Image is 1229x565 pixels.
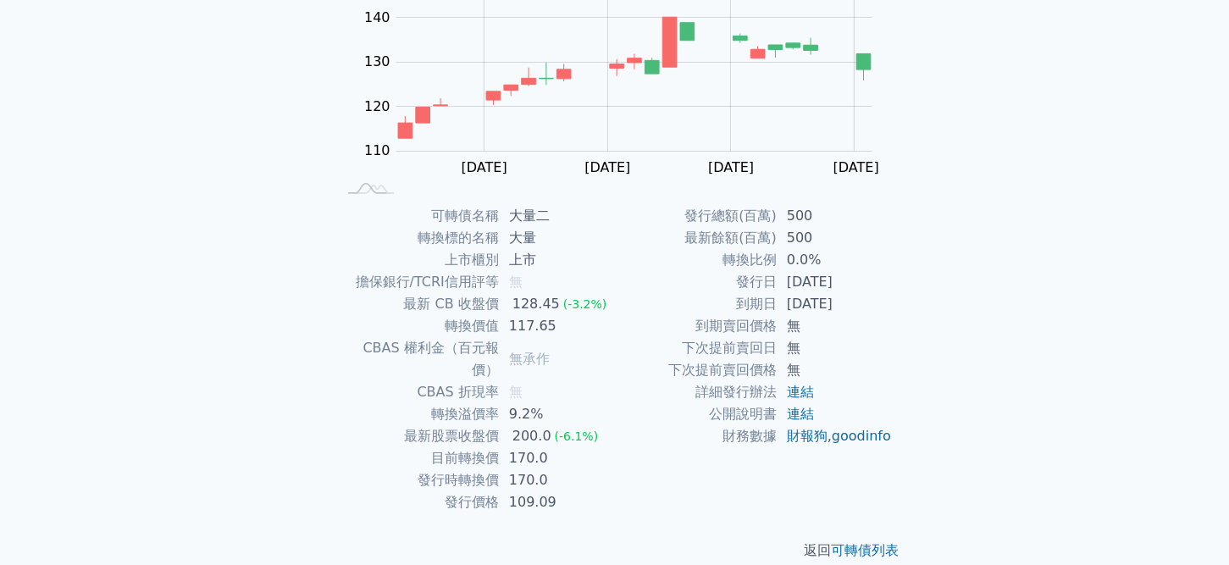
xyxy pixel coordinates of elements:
[584,159,630,175] tspan: [DATE]
[337,381,499,403] td: CBAS 折現率
[833,159,879,175] tspan: [DATE]
[563,297,607,311] span: (-3.2%)
[777,293,893,315] td: [DATE]
[337,271,499,293] td: 擔保銀行/TCRI信用評等
[509,274,523,290] span: 無
[499,403,615,425] td: 9.2%
[615,315,777,337] td: 到期賣回價格
[615,293,777,315] td: 到期日
[777,227,893,249] td: 500
[509,425,555,447] div: 200.0
[777,271,893,293] td: [DATE]
[499,315,615,337] td: 117.65
[777,425,893,447] td: ,
[832,542,900,558] a: 可轉債列表
[337,337,499,381] td: CBAS 權利金（百元報價）
[398,17,871,138] g: Series
[615,359,777,381] td: 下次提前賣回價格
[777,315,893,337] td: 無
[337,447,499,469] td: 目前轉換價
[777,359,893,381] td: 無
[509,293,563,315] div: 128.45
[364,53,390,69] tspan: 130
[364,9,390,25] tspan: 140
[499,469,615,491] td: 170.0
[777,337,893,359] td: 無
[708,159,754,175] tspan: [DATE]
[787,406,814,422] a: 連結
[499,447,615,469] td: 170.0
[462,159,507,175] tspan: [DATE]
[615,227,777,249] td: 最新餘額(百萬)
[615,271,777,293] td: 發行日
[337,249,499,271] td: 上市櫃別
[777,249,893,271] td: 0.0%
[337,425,499,447] td: 最新股票收盤價
[337,469,499,491] td: 發行時轉換價
[499,227,615,249] td: 大量
[509,384,523,400] span: 無
[337,315,499,337] td: 轉換價值
[787,428,828,444] a: 財報狗
[499,491,615,513] td: 109.09
[615,425,777,447] td: 財務數據
[337,227,499,249] td: 轉換標的名稱
[499,249,615,271] td: 上市
[615,205,777,227] td: 發行總額(百萬)
[615,381,777,403] td: 詳細發行辦法
[509,351,550,367] span: 無承作
[317,540,913,561] p: 返回
[777,205,893,227] td: 500
[337,491,499,513] td: 發行價格
[337,205,499,227] td: 可轉債名稱
[615,403,777,425] td: 公開說明書
[615,249,777,271] td: 轉換比例
[832,428,891,444] a: goodinfo
[787,384,814,400] a: 連結
[615,337,777,359] td: 下次提前賣回日
[337,293,499,315] td: 最新 CB 收盤價
[364,142,390,158] tspan: 110
[555,429,599,443] span: (-6.1%)
[337,403,499,425] td: 轉換溢價率
[364,98,390,114] tspan: 120
[499,205,615,227] td: 大量二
